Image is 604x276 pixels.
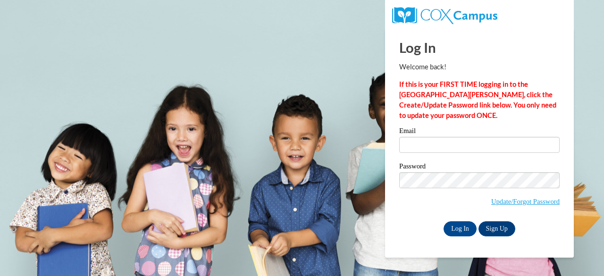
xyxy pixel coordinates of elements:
[399,62,560,72] p: Welcome back!
[444,221,477,236] input: Log In
[399,163,560,172] label: Password
[392,11,497,19] a: COX Campus
[399,80,556,119] strong: If this is your FIRST TIME logging in to the [GEOGRAPHIC_DATA][PERSON_NAME], click the Create/Upd...
[399,127,560,137] label: Email
[392,7,497,24] img: COX Campus
[478,221,515,236] a: Sign Up
[491,198,560,205] a: Update/Forgot Password
[399,38,560,57] h1: Log In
